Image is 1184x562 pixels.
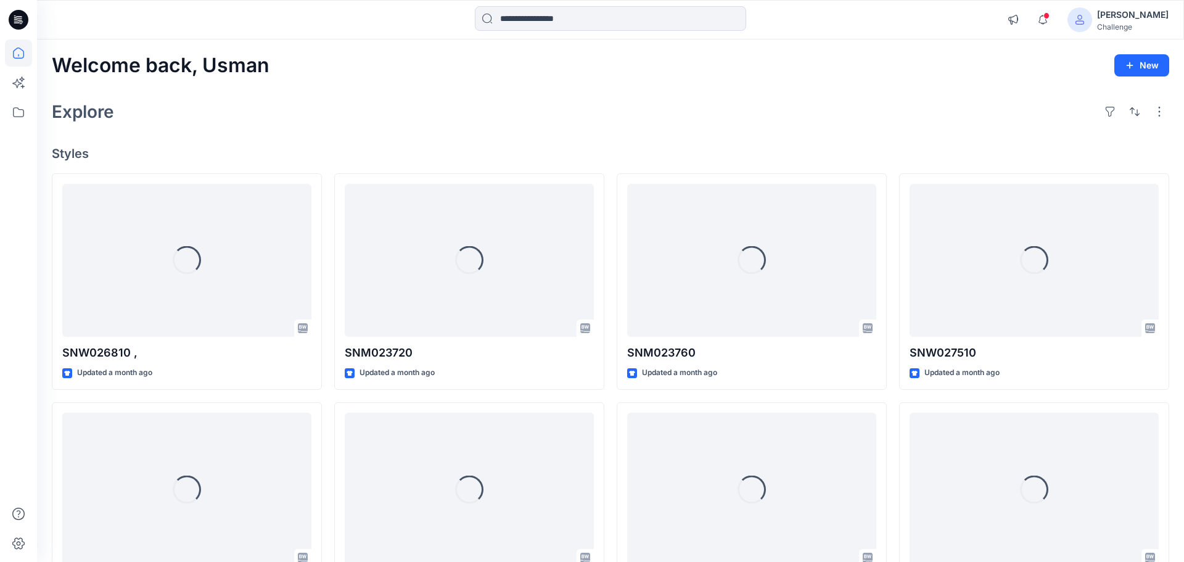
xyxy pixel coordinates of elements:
p: SNM023720 [345,344,594,362]
p: SNM023760 [627,344,876,362]
p: SNW027510 [910,344,1159,362]
p: Updated a month ago [360,366,435,379]
p: SNW026810 , [62,344,311,362]
h2: Welcome back, Usman [52,54,269,77]
p: Updated a month ago [642,366,717,379]
h4: Styles [52,146,1169,161]
div: Challenge [1097,22,1169,31]
svg: avatar [1075,15,1085,25]
p: Updated a month ago [77,366,152,379]
p: Updated a month ago [924,366,1000,379]
button: New [1114,54,1169,76]
h2: Explore [52,102,114,122]
div: [PERSON_NAME] [1097,7,1169,22]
